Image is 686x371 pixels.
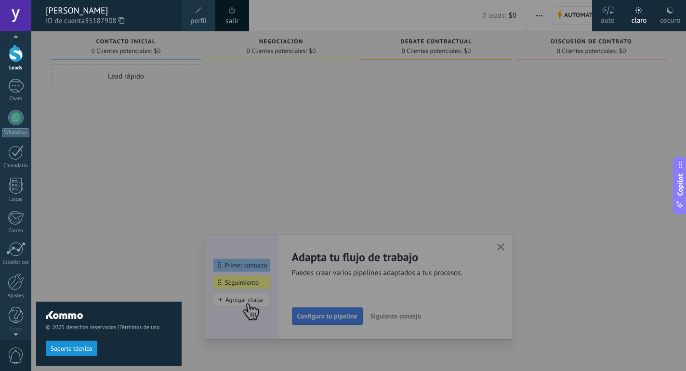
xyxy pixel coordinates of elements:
[2,228,30,234] div: Correo
[2,197,30,203] div: Listas
[51,345,92,352] span: Soporte técnico
[2,128,29,137] div: WhatsApp
[2,259,30,265] div: Estadísticas
[2,96,30,102] div: Chats
[46,344,97,352] a: Soporte técnico
[632,6,647,31] div: claro
[85,16,124,26] span: 35187908
[46,324,172,331] span: © 2025 derechos reservados |
[46,16,172,26] span: ID de cuenta
[660,6,680,31] div: oscuro
[46,5,172,16] div: [PERSON_NAME]
[190,16,206,26] span: perfil
[675,174,685,196] span: Copilot
[2,293,30,299] div: Ajustes
[46,341,97,356] button: Soporte técnico
[119,324,159,331] a: Términos de uso
[2,163,30,169] div: Calendario
[225,16,238,26] a: salir
[2,65,30,71] div: Leads
[601,6,615,31] div: auto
